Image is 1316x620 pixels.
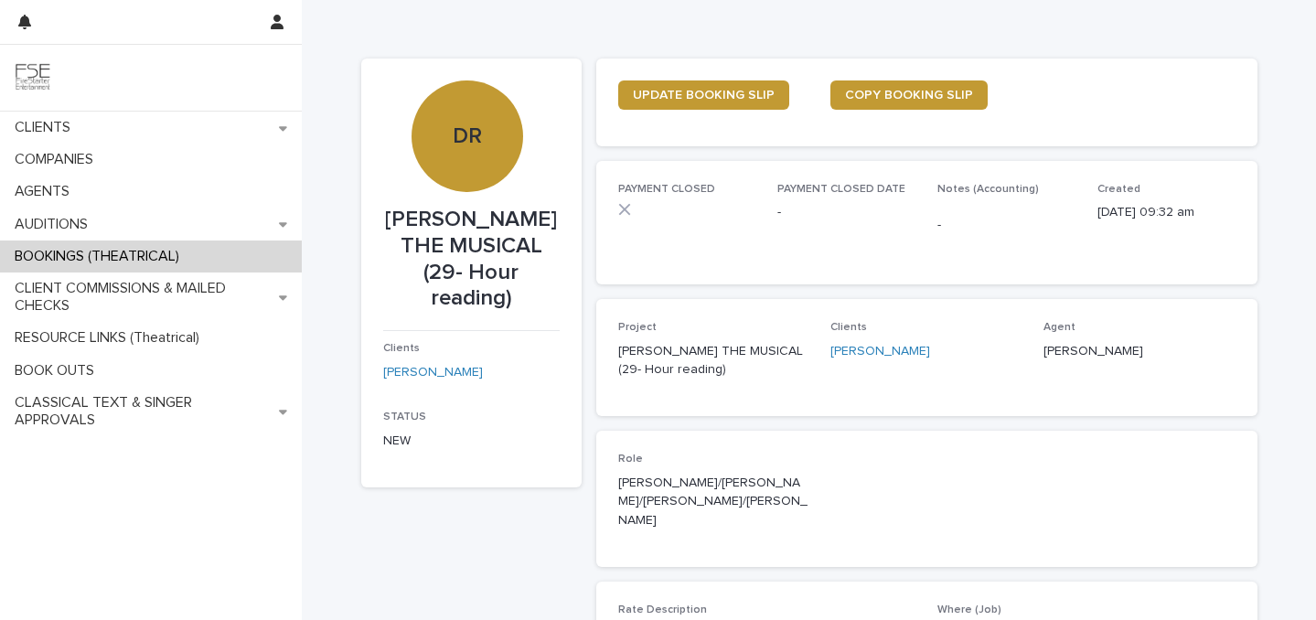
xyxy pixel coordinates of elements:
p: - [937,216,1075,235]
span: UPDATE BOOKING SLIP [633,89,775,102]
span: Role [618,454,643,465]
a: [PERSON_NAME] [830,342,930,361]
span: PAYMENT CLOSED DATE [777,184,905,195]
p: BOOKINGS (THEATRICAL) [7,248,194,265]
p: [PERSON_NAME]/[PERSON_NAME]/[PERSON_NAME]/[PERSON_NAME] [618,474,809,530]
span: COPY BOOKING SLIP [845,89,973,102]
p: AUDITIONS [7,216,102,233]
span: STATUS [383,412,426,422]
span: Project [618,322,657,333]
p: RESOURCE LINKS (Theatrical) [7,329,214,347]
p: [PERSON_NAME] THE MUSICAL (29- Hour reading) [618,342,809,380]
span: Rate Description [618,604,707,615]
p: - [777,203,915,222]
p: CLASSICAL TEXT & SINGER APPROVALS [7,394,279,429]
p: COMPANIES [7,151,108,168]
img: 9JgRvJ3ETPGCJDhvPVA5 [15,59,51,96]
p: AGENTS [7,183,84,200]
span: Notes (Accounting) [937,184,1039,195]
span: Where (Job) [937,604,1001,615]
span: Created [1097,184,1140,195]
p: NEW [383,432,560,451]
span: Agent [1043,322,1075,333]
span: Clients [383,343,420,354]
p: [PERSON_NAME] [1043,342,1235,361]
a: UPDATE BOOKING SLIP [618,80,789,110]
p: BOOK OUTS [7,362,109,379]
p: CLIENT COMMISSIONS & MAILED CHECKS [7,280,279,315]
span: Clients [830,322,867,333]
a: COPY BOOKING SLIP [830,80,988,110]
p: CLIENTS [7,119,85,136]
div: DR [412,12,523,150]
p: [DATE] 09:32 am [1097,203,1236,222]
a: [PERSON_NAME] [383,363,483,382]
span: PAYMENT CLOSED [618,184,715,195]
p: [PERSON_NAME] THE MUSICAL (29- Hour reading) [383,207,560,312]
